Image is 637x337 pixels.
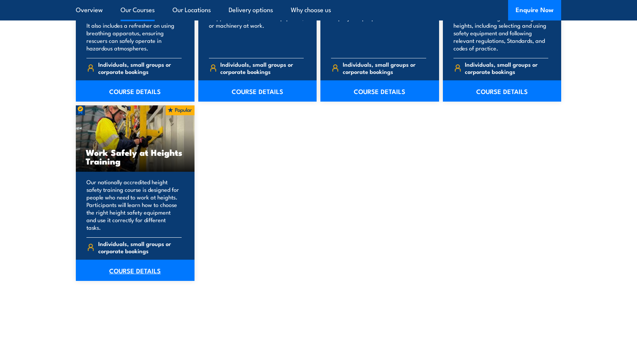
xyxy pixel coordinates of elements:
[86,148,185,165] h3: Work Safely at Heights Training
[76,260,195,281] a: COURSE DETAILS
[465,61,548,75] span: Individuals, small groups or corporate bookings
[220,61,304,75] span: Individuals, small groups or corporate bookings
[443,80,562,102] a: COURSE DETAILS
[343,61,426,75] span: Individuals, small groups or corporate bookings
[320,80,439,102] a: COURSE DETAILS
[76,80,195,102] a: COURSE DETAILS
[86,178,182,231] p: Our nationally accredited height safety training course is designed for people who need to work a...
[198,80,317,102] a: COURSE DETAILS
[98,61,182,75] span: Individuals, small groups or corporate bookings
[98,240,182,254] span: Individuals, small groups or corporate bookings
